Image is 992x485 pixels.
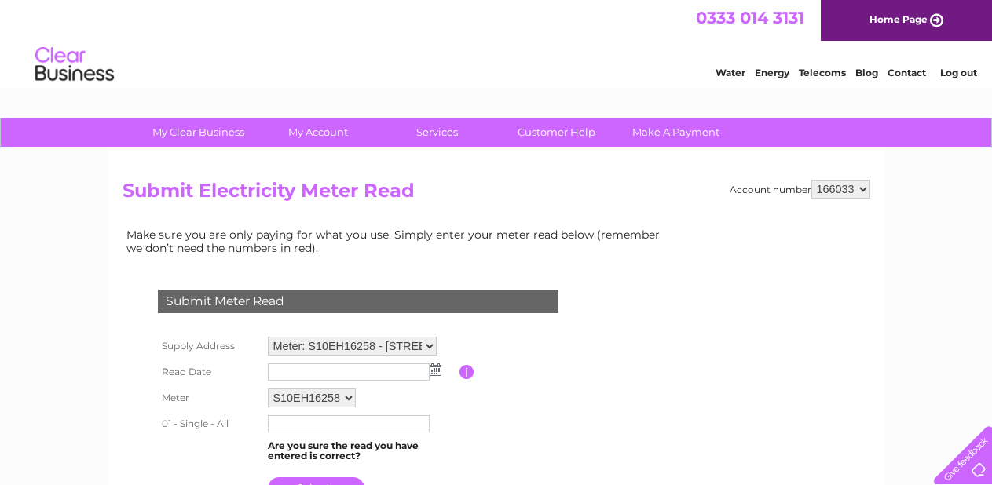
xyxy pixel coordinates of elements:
[154,411,264,436] th: 01 - Single - All
[264,436,459,466] td: Are you sure the read you have entered is correct?
[730,180,870,199] div: Account number
[888,67,926,78] a: Contact
[154,333,264,359] th: Supply Address
[158,290,558,313] div: Submit Meter Read
[154,359,264,385] th: Read Date
[372,118,502,147] a: Services
[799,67,846,78] a: Telecoms
[123,180,870,210] h2: Submit Electricity Meter Read
[716,67,745,78] a: Water
[855,67,878,78] a: Blog
[253,118,383,147] a: My Account
[430,363,441,376] img: ...
[696,8,804,27] a: 0333 014 3131
[123,224,672,257] td: Make sure you are only paying for what you use. Simply enter your meter read below (remember we d...
[611,118,741,147] a: Make A Payment
[755,67,789,78] a: Energy
[35,41,115,89] img: logo.png
[154,385,264,411] th: Meter
[459,365,474,379] input: Information
[126,9,868,76] div: Clear Business is a trading name of Verastar Limited (registered in [GEOGRAPHIC_DATA] No. 3667643...
[940,67,977,78] a: Log out
[492,118,621,147] a: Customer Help
[134,118,263,147] a: My Clear Business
